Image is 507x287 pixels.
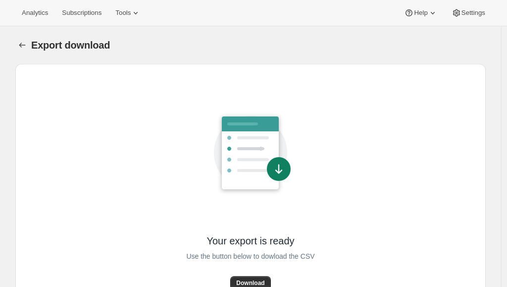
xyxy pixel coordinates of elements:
[22,9,48,17] span: Analytics
[31,40,110,51] span: Export download
[461,9,485,17] span: Settings
[15,38,29,52] button: Export download
[398,6,443,20] button: Help
[186,250,314,262] span: Use the button below to dowload the CSV
[62,9,101,17] span: Subscriptions
[414,9,427,17] span: Help
[16,6,54,20] button: Analytics
[115,9,131,17] span: Tools
[206,234,294,247] span: Your export is ready
[236,279,264,287] span: Download
[109,6,147,20] button: Tools
[446,6,491,20] button: Settings
[56,6,107,20] button: Subscriptions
